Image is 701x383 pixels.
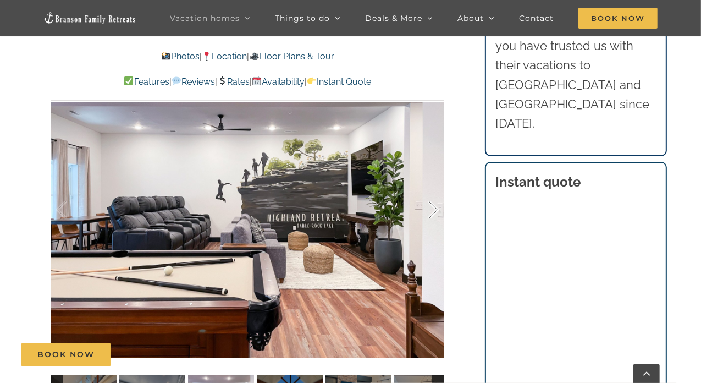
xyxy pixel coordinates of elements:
[37,350,95,359] span: Book Now
[365,14,422,22] span: Deals & More
[124,76,133,85] img: ✅
[519,14,554,22] span: Contact
[307,76,316,85] img: 👉
[43,12,137,24] img: Branson Family Retreats Logo
[51,50,444,64] p: | |
[21,343,111,366] a: Book Now
[578,8,658,29] span: Book Now
[250,52,259,61] img: 🎥
[275,14,330,22] span: Things to do
[51,75,444,89] p: | | | |
[170,14,240,22] span: Vacation homes
[124,76,169,87] a: Features
[495,174,581,190] strong: Instant quote
[172,76,181,85] img: 💬
[252,76,305,87] a: Availability
[252,76,261,85] img: 📆
[218,76,227,85] img: 💲
[172,76,215,87] a: Reviews
[307,76,371,87] a: Instant Quote
[161,51,200,62] a: Photos
[162,52,170,61] img: 📸
[202,52,211,61] img: 📍
[457,14,484,22] span: About
[217,76,250,87] a: Rates
[250,51,334,62] a: Floor Plans & Tour
[495,17,656,133] p: Thousands of families like you have trusted us with their vacations to [GEOGRAPHIC_DATA] and [GEO...
[202,51,247,62] a: Location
